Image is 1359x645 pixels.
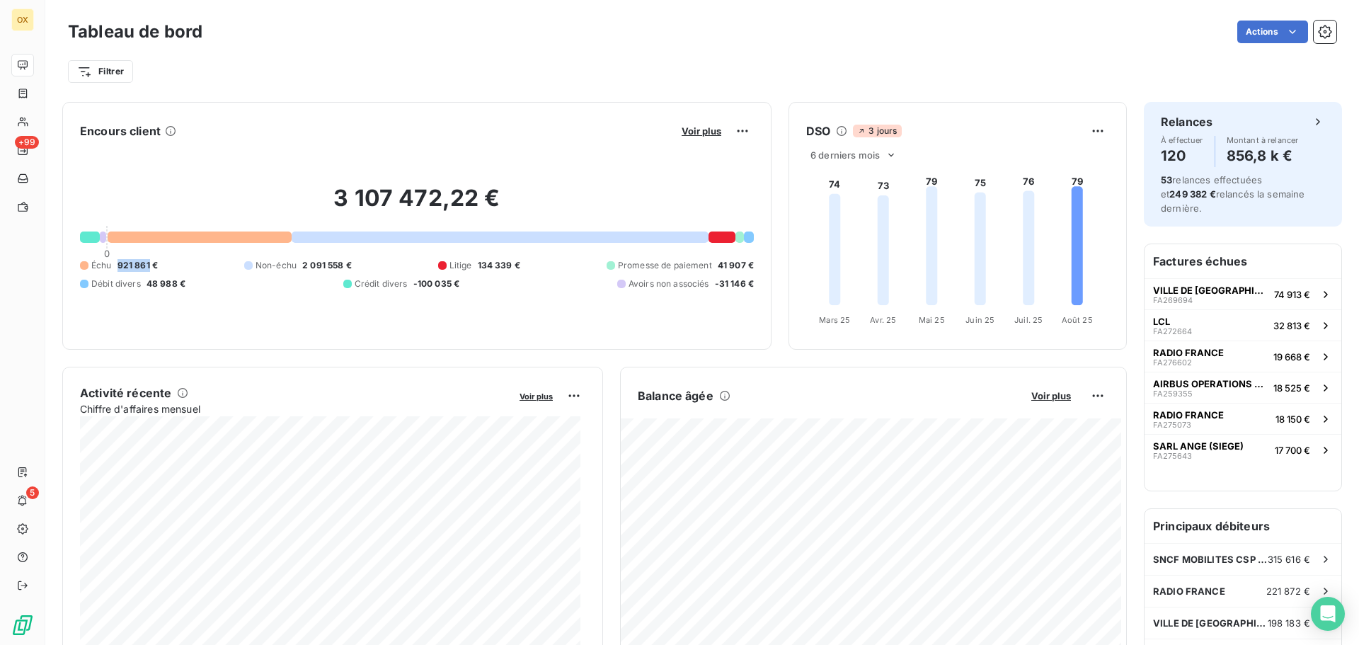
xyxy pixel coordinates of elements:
[618,259,712,272] span: Promesse de paiement
[1153,409,1224,421] span: RADIO FRANCE
[1169,188,1215,200] span: 249 382 €
[1161,113,1212,130] h6: Relances
[1237,21,1308,43] button: Actions
[117,259,158,272] span: 921 861 €
[80,384,171,401] h6: Activité récente
[1145,509,1341,543] h6: Principaux débiteurs
[91,278,141,290] span: Débit divers
[1153,347,1224,358] span: RADIO FRANCE
[15,136,39,149] span: +99
[11,139,33,161] a: +99
[1145,244,1341,278] h6: Factures échues
[1145,278,1341,309] button: VILLE DE [GEOGRAPHIC_DATA]FA26969474 913 €
[1266,586,1310,597] span: 221 872 €
[638,387,713,404] h6: Balance âgée
[1153,296,1193,304] span: FA269694
[449,259,472,272] span: Litige
[853,125,901,137] span: 3 jours
[1273,351,1310,363] span: 19 668 €
[355,278,408,290] span: Crédit divers
[1153,617,1268,629] span: VILLE DE [GEOGRAPHIC_DATA]
[1153,452,1192,460] span: FA275643
[870,315,896,325] tspan: Avr. 25
[11,8,34,31] div: OX
[302,259,352,272] span: 2 091 558 €
[1153,389,1193,398] span: FA259355
[1031,390,1071,401] span: Voir plus
[1145,309,1341,341] button: LCLFA27266432 813 €
[1161,174,1305,214] span: relances effectuées et relancés la semaine dernière.
[1227,144,1299,167] h4: 856,8 k €
[520,392,553,401] span: Voir plus
[1161,136,1203,144] span: À effectuer
[1153,327,1192,336] span: FA272664
[1145,372,1341,403] button: AIRBUS OPERATIONS GMBHFA25935518 525 €
[1014,315,1043,325] tspan: Juil. 25
[1153,440,1244,452] span: SARL ANGE (SIEGE)
[718,259,754,272] span: 41 907 €
[819,315,850,325] tspan: Mars 25
[80,184,754,227] h2: 3 107 472,22 €
[68,60,133,83] button: Filtrer
[1145,341,1341,372] button: RADIO FRANCEFA27660219 668 €
[1153,421,1191,429] span: FA275073
[1153,586,1225,597] span: RADIO FRANCE
[1153,358,1192,367] span: FA276602
[810,149,880,161] span: 6 derniers mois
[1161,144,1203,167] h4: 120
[1145,403,1341,434] button: RADIO FRANCEFA27507318 150 €
[715,278,754,290] span: -31 146 €
[677,125,726,137] button: Voir plus
[256,259,297,272] span: Non-échu
[80,122,161,139] h6: Encours client
[1153,285,1268,296] span: VILLE DE [GEOGRAPHIC_DATA]
[104,248,110,259] span: 0
[1153,316,1170,327] span: LCL
[26,486,39,499] span: 5
[1268,617,1310,629] span: 198 183 €
[1275,413,1310,425] span: 18 150 €
[1153,378,1268,389] span: AIRBUS OPERATIONS GMBH
[1275,445,1310,456] span: 17 700 €
[68,19,202,45] h3: Tableau de bord
[629,278,709,290] span: Avoirs non associés
[413,278,460,290] span: -100 035 €
[1062,315,1093,325] tspan: Août 25
[478,259,520,272] span: 134 339 €
[11,614,34,637] img: Logo LeanPay
[515,389,557,402] button: Voir plus
[1273,382,1310,394] span: 18 525 €
[1227,136,1299,144] span: Montant à relancer
[147,278,185,290] span: 48 988 €
[1027,389,1075,402] button: Voir plus
[80,401,510,416] span: Chiffre d'affaires mensuel
[1311,597,1345,631] div: Open Intercom Messenger
[806,122,830,139] h6: DSO
[1153,554,1268,565] span: SNCF MOBILITES CSP CFO
[965,315,994,325] tspan: Juin 25
[1161,174,1172,185] span: 53
[91,259,112,272] span: Échu
[1145,434,1341,465] button: SARL ANGE (SIEGE)FA27564317 700 €
[1273,320,1310,331] span: 32 813 €
[1274,289,1310,300] span: 74 913 €
[1268,554,1310,565] span: 315 616 €
[919,315,945,325] tspan: Mai 25
[682,125,721,137] span: Voir plus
